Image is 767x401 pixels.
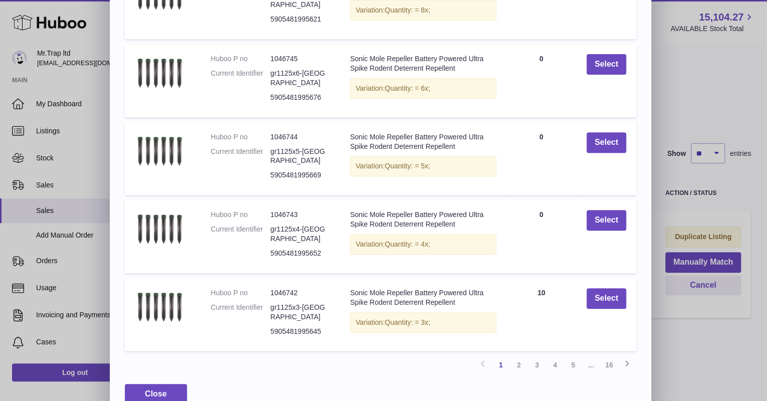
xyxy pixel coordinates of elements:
dd: 1046743 [270,210,330,220]
div: Sonic Mole Repeller Battery Powered Ultra Spike Rodent Deterrent Repellent [350,288,496,307]
dd: 1046742 [270,288,330,298]
span: Quantity: = 5x; [385,162,430,170]
dd: 5905481995676 [270,93,330,102]
div: Variation: [350,78,496,99]
span: ... [582,356,600,374]
div: Variation: [350,312,496,333]
div: Sonic Mole Repeller Battery Powered Ultra Spike Rodent Deterrent Repellent [350,132,496,151]
a: 3 [528,356,546,374]
a: 4 [546,356,564,374]
a: 2 [510,356,528,374]
dt: Huboo P no [211,54,270,64]
button: Select [587,132,626,153]
dd: gr1125x4-[GEOGRAPHIC_DATA] [270,225,330,244]
td: 0 [506,44,577,117]
img: Sonic Mole Repeller Battery Powered Ultra Spike Rodent Deterrent Repellent [135,132,185,170]
dd: gr1125x3-[GEOGRAPHIC_DATA] [270,303,330,322]
div: Sonic Mole Repeller Battery Powered Ultra Spike Rodent Deterrent Repellent [350,210,496,229]
dt: Huboo P no [211,210,270,220]
dt: Current Identifier [211,147,270,166]
div: Sonic Mole Repeller Battery Powered Ultra Spike Rodent Deterrent Repellent [350,54,496,73]
span: Quantity: = 4x; [385,240,430,248]
button: Select [587,54,626,75]
img: Sonic Mole Repeller Battery Powered Ultra Spike Rodent Deterrent Repellent [135,210,185,248]
button: Select [587,210,626,231]
dd: 5905481995669 [270,170,330,180]
dd: 1046744 [270,132,330,142]
dd: 1046745 [270,54,330,64]
dt: Current Identifier [211,303,270,322]
a: 5 [564,356,582,374]
a: 1 [492,356,510,374]
dt: Current Identifier [211,69,270,88]
img: Sonic Mole Repeller Battery Powered Ultra Spike Rodent Deterrent Repellent [135,288,185,326]
td: 0 [506,122,577,195]
span: Quantity: = 3x; [385,318,430,326]
dt: Huboo P no [211,288,270,298]
span: Quantity: = 8x; [385,6,430,14]
dt: Current Identifier [211,225,270,244]
dd: 5905481995652 [270,249,330,258]
a: 16 [600,356,618,374]
dt: Huboo P no [211,132,270,142]
td: 10 [506,278,577,351]
span: Quantity: = 6x; [385,84,430,92]
dd: 5905481995645 [270,327,330,336]
button: Select [587,288,626,309]
td: 0 [506,200,577,273]
div: Variation: [350,156,496,176]
dd: gr1125x6-[GEOGRAPHIC_DATA] [270,69,330,88]
div: Variation: [350,234,496,255]
img: Sonic Mole Repeller Battery Powered Ultra Spike Rodent Deterrent Repellent [135,54,185,92]
span: Close [145,389,167,398]
dd: gr1125x5-[GEOGRAPHIC_DATA] [270,147,330,166]
dd: 5905481995621 [270,15,330,24]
